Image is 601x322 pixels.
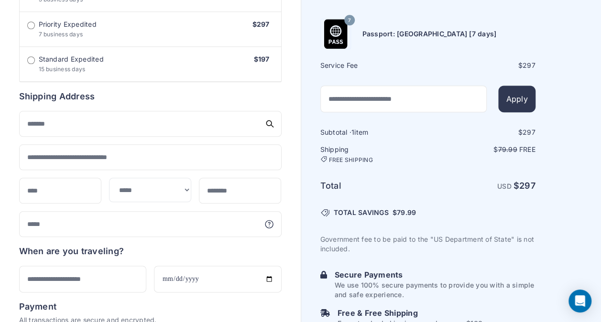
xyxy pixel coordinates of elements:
[39,20,97,29] span: Priority Expedited
[39,65,86,73] span: 15 business days
[523,62,535,70] span: 297
[429,61,535,71] div: $
[351,129,354,137] span: 1
[320,145,427,164] h6: Shipping
[362,30,497,39] h6: Passport: [GEOGRAPHIC_DATA] [7 days]
[19,245,124,258] h6: When are you traveling?
[334,208,389,218] span: TOTAL SAVINGS
[429,128,535,138] div: $
[320,235,535,254] p: Government fee to be paid to the "US Department of State" is not included.
[329,157,373,164] span: FREE SHIPPING
[523,129,535,137] span: 297
[514,181,535,191] strong: $
[39,54,104,64] span: Standard Expedited
[320,180,427,193] h6: Total
[19,300,282,313] h6: Payment
[498,146,517,154] span: 79.99
[254,55,270,63] span: $197
[335,281,535,300] p: We use 100% secure payments to provide you with a simple and safe experience.
[498,86,535,113] button: Apply
[338,308,484,319] h6: Free & Free Shipping
[39,31,83,38] span: 7 business days
[348,14,350,27] span: 7
[335,269,535,281] h6: Secure Payments
[568,290,591,312] div: Open Intercom Messenger
[429,145,535,155] p: $
[393,208,416,218] span: $
[252,20,270,28] span: $297
[320,128,427,138] h6: Subtotal · item
[519,181,535,191] span: 297
[519,146,535,154] span: Free
[397,209,416,217] span: 79.99
[320,61,427,71] h6: Service Fee
[19,90,282,103] h6: Shipping Address
[497,182,512,191] span: USD
[321,20,350,49] img: Product Name
[264,219,274,229] svg: More information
